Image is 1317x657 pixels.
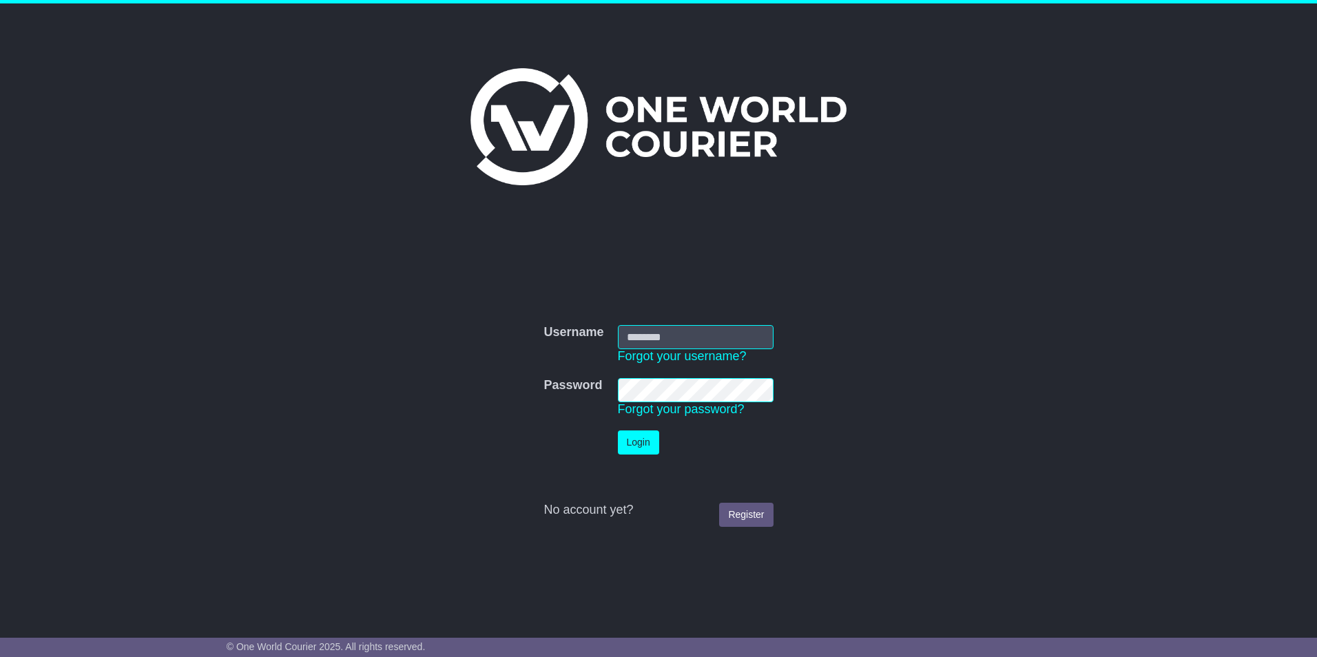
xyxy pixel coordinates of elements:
button: Login [618,430,659,455]
label: Username [543,325,603,340]
div: No account yet? [543,503,773,518]
a: Forgot your username? [618,349,747,363]
a: Forgot your password? [618,402,745,416]
img: One World [470,68,847,185]
label: Password [543,378,602,393]
a: Register [719,503,773,527]
span: © One World Courier 2025. All rights reserved. [227,641,426,652]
